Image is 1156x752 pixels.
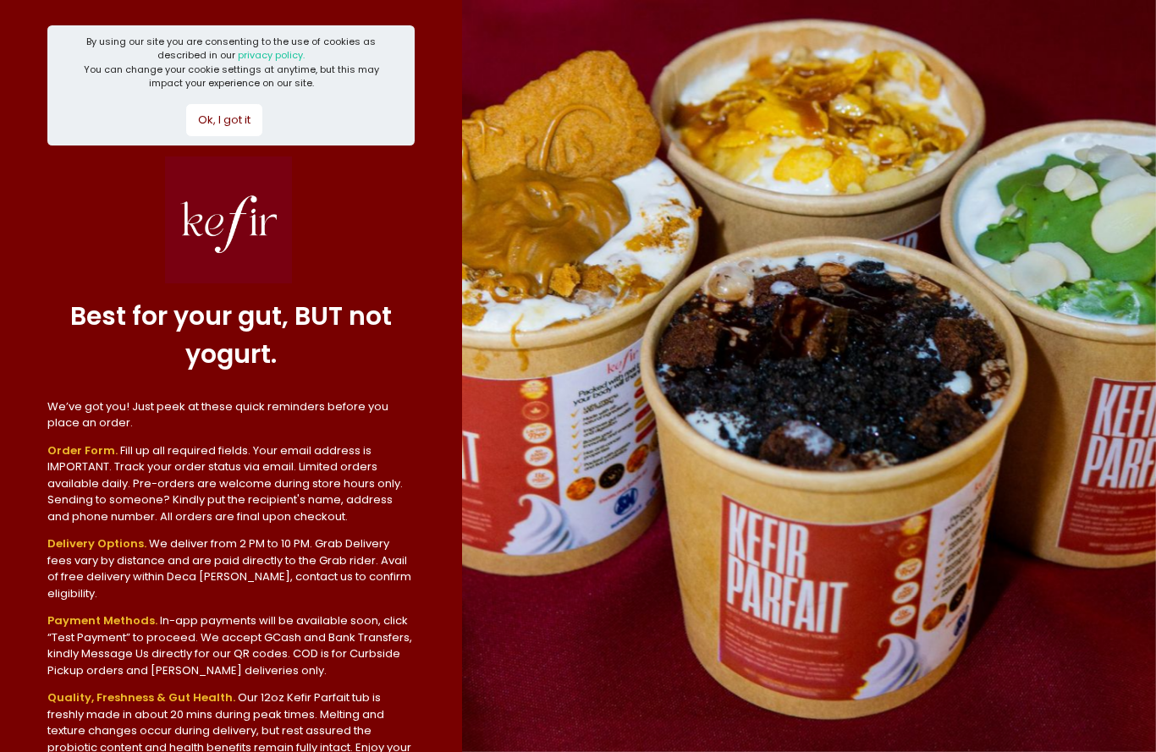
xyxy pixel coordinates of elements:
img: Kefir Philippines [165,156,292,283]
div: We deliver from 2 PM to 10 PM. Grab Delivery fees vary by distance and are paid directly to the G... [47,535,415,601]
a: privacy policy. [238,48,305,62]
b: Delivery Options. [47,535,146,552]
b: Payment Methods. [47,612,157,628]
div: We’ve got you! Just peek at these quick reminders before you place an order. [47,398,415,431]
b: Quality, Freshness & Gut Health. [47,689,235,705]
div: Fill up all required fields. Your email address is IMPORTANT. Track your order status via email. ... [47,442,415,525]
div: Best for your gut, BUT not yogurt. [47,283,415,387]
div: In-app payments will be available soon, click “Test Payment” to proceed. We accept GCash and Bank... [47,612,415,678]
b: Order Form. [47,442,118,458]
button: Ok, I got it [186,104,262,136]
div: By using our site you are consenting to the use of cookies as described in our You can change you... [76,35,387,91]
